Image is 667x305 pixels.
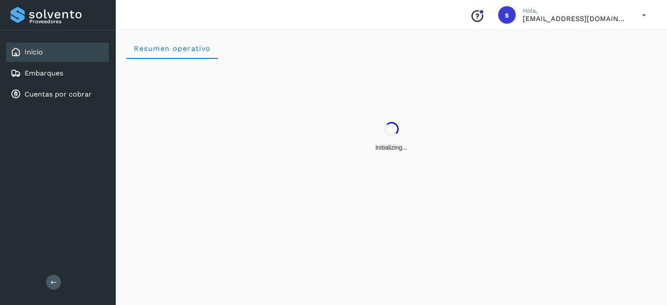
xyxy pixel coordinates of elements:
div: Embarques [6,64,109,83]
span: Resumen operativo [133,44,211,53]
a: Embarques [25,69,63,77]
div: Cuentas por cobrar [6,85,109,104]
p: sectram23@gmail.com [523,14,628,23]
p: Proveedores [29,18,105,25]
p: Hola, [523,7,628,14]
div: Inicio [6,43,109,62]
a: Inicio [25,48,43,56]
a: Cuentas por cobrar [25,90,92,98]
